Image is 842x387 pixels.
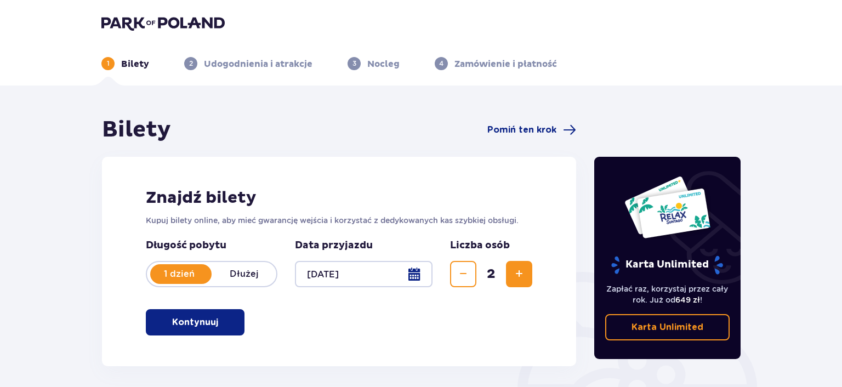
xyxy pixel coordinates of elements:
[184,57,312,70] div: 2Udogodnienia i atrakcje
[101,57,149,70] div: 1Bilety
[348,57,400,70] div: 3Nocleg
[204,58,312,70] p: Udogodnienia i atrakcje
[146,239,277,252] p: Długość pobytu
[631,321,703,333] p: Karta Unlimited
[121,58,149,70] p: Bilety
[506,261,532,287] button: Zwiększ
[172,316,218,328] p: Kontynuuj
[146,187,532,208] h2: Znajdź bilety
[624,175,711,239] img: Dwie karty całoroczne do Suntago z napisem 'UNLIMITED RELAX', na białym tle z tropikalnymi liśćmi...
[189,59,193,69] p: 2
[605,314,730,340] a: Karta Unlimited
[367,58,400,70] p: Nocleg
[450,261,476,287] button: Zmniejsz
[479,266,504,282] span: 2
[487,123,576,136] a: Pomiń ten krok
[212,268,276,280] p: Dłużej
[675,295,700,304] span: 649 zł
[487,124,556,136] span: Pomiń ten krok
[435,57,557,70] div: 4Zamówienie i płatność
[146,309,244,335] button: Kontynuuj
[101,15,225,31] img: Park of Poland logo
[610,255,724,275] p: Karta Unlimited
[454,58,557,70] p: Zamówienie i płatność
[102,116,171,144] h1: Bilety
[295,239,373,252] p: Data przyjazdu
[450,239,510,252] p: Liczba osób
[107,59,110,69] p: 1
[605,283,730,305] p: Zapłać raz, korzystaj przez cały rok. Już od !
[146,215,532,226] p: Kupuj bilety online, aby mieć gwarancję wejścia i korzystać z dedykowanych kas szybkiej obsługi.
[352,59,356,69] p: 3
[439,59,443,69] p: 4
[147,268,212,280] p: 1 dzień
